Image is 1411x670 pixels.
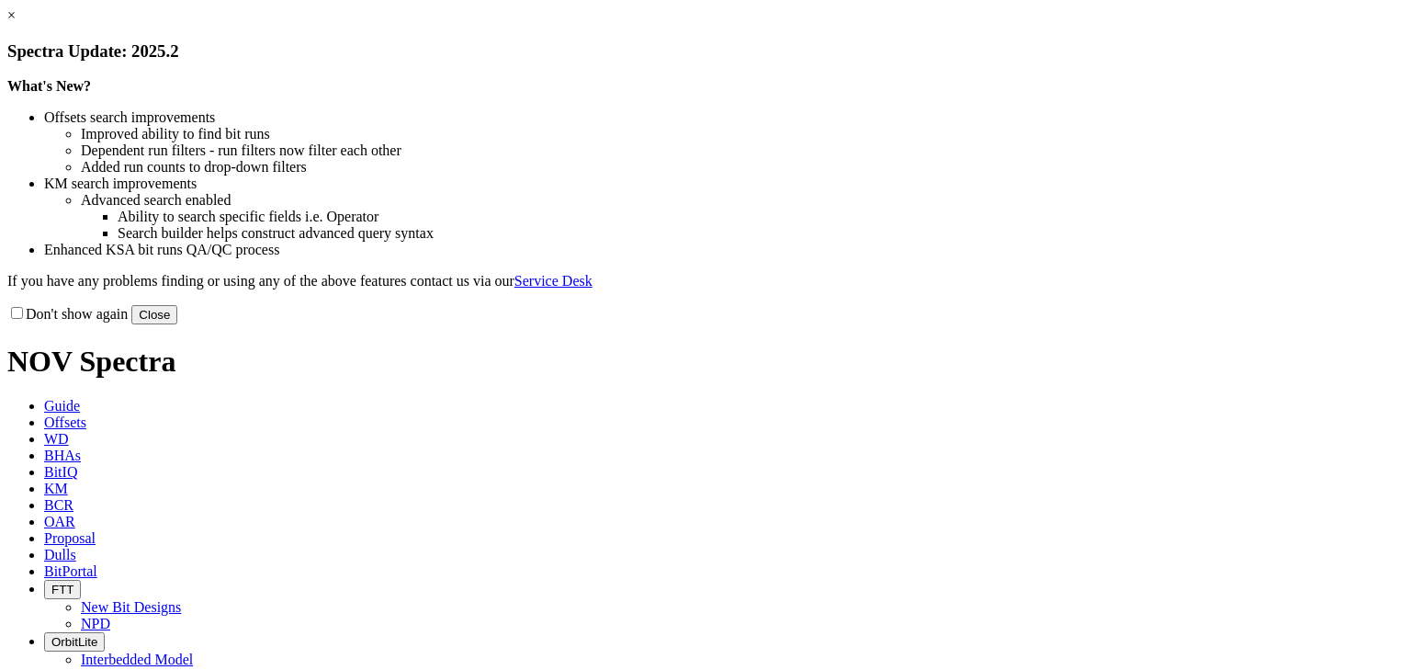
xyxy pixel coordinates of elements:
[44,547,76,562] span: Dulls
[81,599,181,615] a: New Bit Designs
[81,616,110,631] a: NPD
[51,635,97,649] span: OrbitLite
[81,652,193,667] a: Interbedded Model
[44,563,97,579] span: BitPortal
[44,514,75,529] span: OAR
[7,345,1404,379] h1: NOV Spectra
[44,398,80,414] span: Guide
[44,431,69,447] span: WD
[44,448,81,463] span: BHAs
[514,273,593,289] a: Service Desk
[81,126,1404,142] li: Improved ability to find bit runs
[44,242,1404,258] li: Enhanced KSA bit runs QA/QC process
[44,109,1404,126] li: Offsets search improvements
[81,142,1404,159] li: Dependent run filters - run filters now filter each other
[81,159,1404,176] li: Added run counts to drop-down filters
[7,7,16,23] a: ×
[7,78,91,94] strong: What's New?
[44,464,77,480] span: BitIQ
[81,192,1404,209] li: Advanced search enabled
[7,306,128,322] label: Don't show again
[118,225,1404,242] li: Search builder helps construct advanced query syntax
[51,583,73,596] span: FTT
[44,530,96,546] span: Proposal
[44,414,86,430] span: Offsets
[44,481,68,496] span: KM
[44,176,1404,192] li: KM search improvements
[7,273,1404,290] p: If you have any problems finding or using any of the above features contact us via our
[7,41,1404,62] h3: Spectra Update: 2025.2
[131,305,177,324] button: Close
[44,497,73,513] span: BCR
[11,307,23,319] input: Don't show again
[118,209,1404,225] li: Ability to search specific fields i.e. Operator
